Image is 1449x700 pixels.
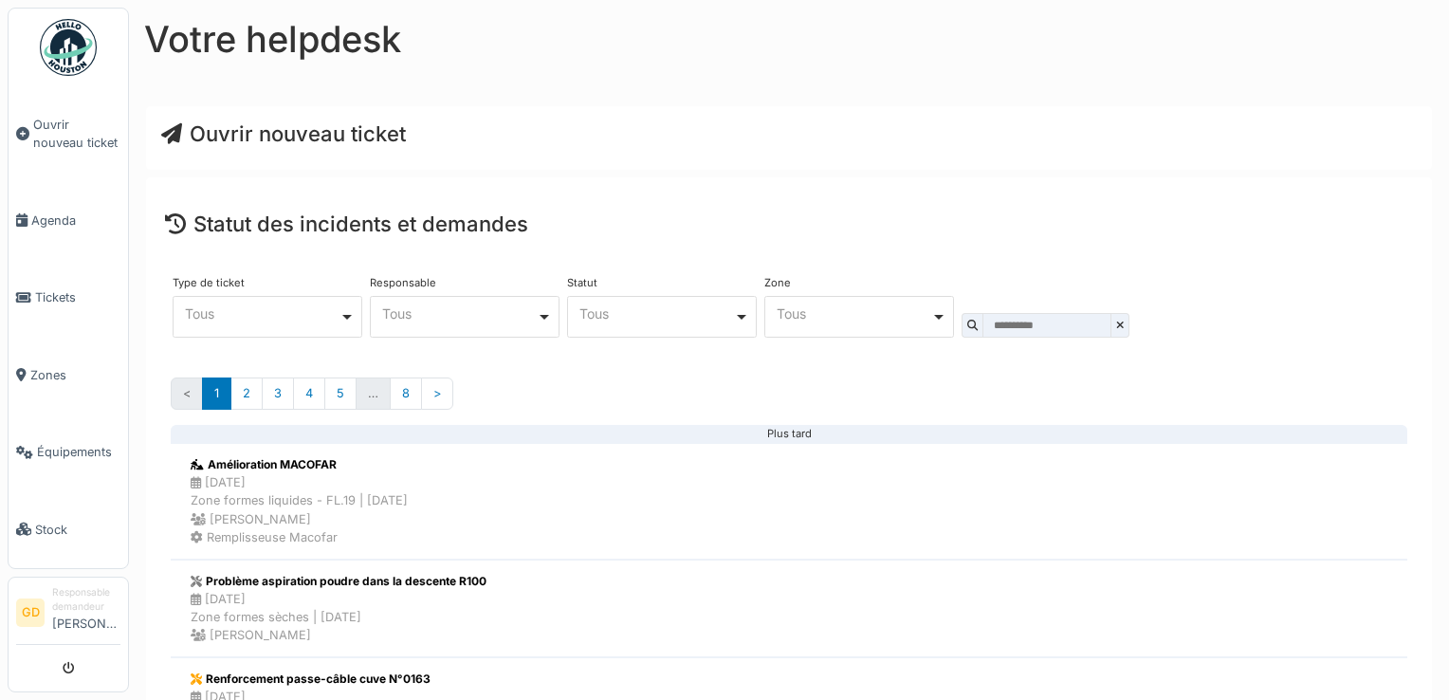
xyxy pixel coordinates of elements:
[37,443,120,461] span: Équipements
[191,456,408,473] div: Amélioration MACOFAR
[382,308,537,319] div: Tous
[191,528,408,546] div: Remplisseuse Macofar
[9,337,128,414] a: Zones
[230,378,263,409] a: 2
[9,490,128,567] a: Stock
[171,443,1407,560] a: Amélioration MACOFAR [DATE]Zone formes liquides - FL.19 | [DATE] [PERSON_NAME] Remplisseuse Macofar
[390,378,422,409] a: 8
[40,19,97,76] img: Badge_color-CXgf-gQk.svg
[30,366,120,384] span: Zones
[171,560,1407,658] a: Problème aspiration poudre dans la descente R100 [DATE]Zone formes sèches | [DATE] [PERSON_NAME]
[173,278,245,288] label: Type de ticket
[9,182,128,259] a: Agenda
[191,573,486,590] div: Problème aspiration poudre dans la descente R100
[262,378,294,409] a: 3
[191,671,431,688] div: Renforcement passe-câble cuve N°0163
[31,212,120,230] span: Agenda
[324,378,357,409] a: 5
[9,414,128,490] a: Équipements
[579,308,734,319] div: Tous
[764,278,791,288] label: Zone
[35,521,120,539] span: Stock
[16,585,120,645] a: GD Responsable demandeur[PERSON_NAME]
[52,585,120,640] li: [PERSON_NAME]
[9,259,128,336] a: Tickets
[777,308,931,319] div: Tous
[186,433,1392,435] div: Plus tard
[171,378,1407,424] nav: Pages
[293,378,325,409] a: 4
[202,378,231,409] a: 1
[567,278,597,288] label: Statut
[52,585,120,615] div: Responsable demandeur
[33,116,120,152] span: Ouvrir nouveau ticket
[161,121,406,146] a: Ouvrir nouveau ticket
[9,86,128,182] a: Ouvrir nouveau ticket
[165,212,1413,236] h4: Statut des incidents et demandes
[185,308,339,319] div: Tous
[35,288,120,306] span: Tickets
[191,473,408,528] div: [DATE] Zone formes liquides - FL.19 | [DATE] [PERSON_NAME]
[421,378,453,409] a: Suivant
[16,599,45,627] li: GD
[191,590,486,645] div: [DATE] Zone formes sèches | [DATE] [PERSON_NAME]
[370,278,436,288] label: Responsable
